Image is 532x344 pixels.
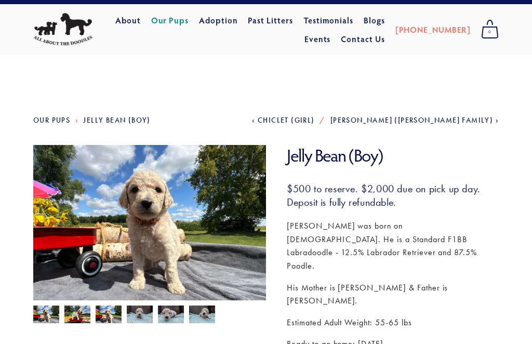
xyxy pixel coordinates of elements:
a: About [115,11,141,30]
a: Our Pups [151,11,189,30]
img: All About The Doodles [33,13,92,46]
img: Jelly Bean 2.jpg [158,306,184,325]
a: Contact Us [341,30,385,48]
a: Our Pups [33,116,70,125]
span: Chiclet (Girl) [258,116,315,125]
img: Jelly Bean 4.jpg [33,145,266,320]
a: Jelly Bean (Boy) [83,116,150,125]
a: Testimonials [303,11,354,30]
img: Jelly Bean 4.jpg [33,306,59,325]
span: [PERSON_NAME] ([PERSON_NAME] Family) [330,116,493,125]
a: Chiclet (Girl) [252,116,314,125]
a: Past Litters [248,15,293,25]
a: 0 items in cart [476,17,504,43]
a: Adoption [199,11,238,30]
a: [PHONE_NUMBER] [395,20,471,39]
img: Jelly Bean 5.jpg [96,306,122,325]
h3: $500 to reserve. $2,000 due on pick up day. Deposit is fully refundable. [287,182,499,209]
span: 0 [481,25,499,39]
p: His Mother is [PERSON_NAME] & Father is [PERSON_NAME]. [287,281,499,308]
a: [PERSON_NAME] ([PERSON_NAME] Family) [330,116,499,125]
p: [PERSON_NAME] was born on [DEMOGRAPHIC_DATA]. He is a Standard F1BB Labradoodle - 12.5% Labrador ... [287,219,499,272]
img: Jelly Bean 6.jpg [64,306,90,325]
a: Events [304,30,331,48]
img: Jelly Bean 3.jpg [189,306,215,325]
p: Estimated Adult Weight: 55-65 lbs [287,316,499,329]
img: Jelly Bean 1.jpg [127,306,153,325]
a: Blogs [364,11,385,30]
h1: Jelly Bean (Boy) [287,145,499,166]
